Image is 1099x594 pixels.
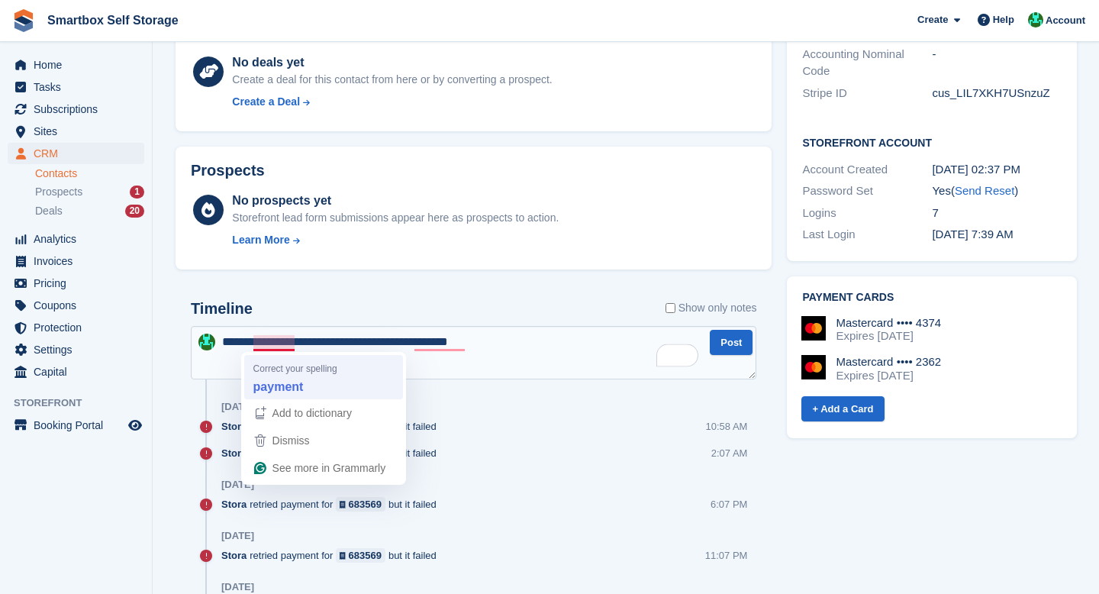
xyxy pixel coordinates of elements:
[8,317,144,338] a: menu
[836,355,941,369] div: Mastercard •••• 2362
[8,98,144,120] a: menu
[35,166,144,181] a: Contacts
[130,186,144,199] div: 1
[349,497,382,512] div: 683569
[932,182,1062,200] div: Yes
[993,12,1014,27] span: Help
[836,329,941,343] div: Expires [DATE]
[34,121,125,142] span: Sites
[35,203,144,219] a: Deals 20
[1028,12,1043,27] img: Elinor Shepherd
[221,401,254,413] div: [DATE]
[951,184,1018,197] span: ( )
[221,530,254,542] div: [DATE]
[221,479,254,491] div: [DATE]
[706,419,748,434] div: 10:58 AM
[8,54,144,76] a: menu
[932,161,1062,179] div: [DATE] 02:37 PM
[34,415,125,436] span: Booking Portal
[711,446,748,460] div: 2:07 AM
[801,355,826,379] img: Mastercard Logo
[34,54,125,76] span: Home
[125,205,144,218] div: 20
[8,228,144,250] a: menu
[802,292,1062,304] h2: Payment cards
[35,184,144,200] a: Prospects 1
[191,326,756,379] textarea: To enrich screen reader interactions, please activate Accessibility in Grammarly extension settings
[221,497,444,512] div: retried payment for but it failed
[932,46,1062,80] div: -
[232,210,559,226] div: Storefront lead form submissions appear here as prospects to action.
[336,497,385,512] a: 683569
[41,8,185,33] a: Smartbox Self Storage
[34,295,125,316] span: Coupons
[836,369,941,383] div: Expires [DATE]
[191,300,253,318] h2: Timeline
[705,548,748,563] div: 11:07 PM
[8,273,144,294] a: menu
[802,205,932,222] div: Logins
[221,497,247,512] span: Stora
[8,339,144,360] a: menu
[126,416,144,434] a: Preview store
[221,419,247,434] span: Stora
[232,232,559,248] a: Learn More
[8,76,144,98] a: menu
[34,317,125,338] span: Protection
[8,415,144,436] a: menu
[801,316,826,341] img: Mastercard Logo
[232,94,552,110] a: Create a Deal
[917,12,948,27] span: Create
[232,232,289,248] div: Learn More
[12,9,35,32] img: stora-icon-8386f47178a22dfd0bd8f6a31ec36ba5ce8667c1dd55bd0f319d3a0aa187defe.svg
[932,205,1062,222] div: 7
[221,446,247,460] span: Stora
[221,548,444,563] div: retried payment for but it failed
[221,548,247,563] span: Stora
[802,226,932,244] div: Last Login
[336,548,385,563] a: 683569
[232,53,552,72] div: No deals yet
[35,185,82,199] span: Prospects
[666,300,757,316] label: Show only notes
[8,295,144,316] a: menu
[232,72,552,88] div: Create a deal for this contact from here or by converting a prospect.
[221,419,444,434] div: retried payment for but it failed
[8,143,144,164] a: menu
[34,76,125,98] span: Tasks
[8,361,144,383] a: menu
[34,98,125,120] span: Subscriptions
[802,134,1062,150] h2: Storefront Account
[710,330,753,355] button: Post
[711,497,747,512] div: 6:07 PM
[932,228,1013,241] time: 2025-03-11 07:39:07 UTC
[221,446,444,460] div: retried payment for but it failed
[1046,13,1085,28] span: Account
[802,46,932,80] div: Accounting Nominal Code
[34,361,125,383] span: Capital
[191,162,265,179] h2: Prospects
[34,250,125,272] span: Invoices
[221,581,254,593] div: [DATE]
[34,228,125,250] span: Analytics
[35,204,63,218] span: Deals
[8,250,144,272] a: menu
[34,339,125,360] span: Settings
[34,143,125,164] span: CRM
[802,161,932,179] div: Account Created
[14,395,152,411] span: Storefront
[802,182,932,200] div: Password Set
[8,121,144,142] a: menu
[232,192,559,210] div: No prospects yet
[34,273,125,294] span: Pricing
[932,85,1062,102] div: cus_LIL7XKH7USnzuZ
[801,396,884,421] a: + Add a Card
[955,184,1014,197] a: Send Reset
[802,85,932,102] div: Stripe ID
[666,300,675,316] input: Show only notes
[232,94,300,110] div: Create a Deal
[349,548,382,563] div: 683569
[198,334,215,350] img: Elinor Shepherd
[836,316,941,330] div: Mastercard •••• 4374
